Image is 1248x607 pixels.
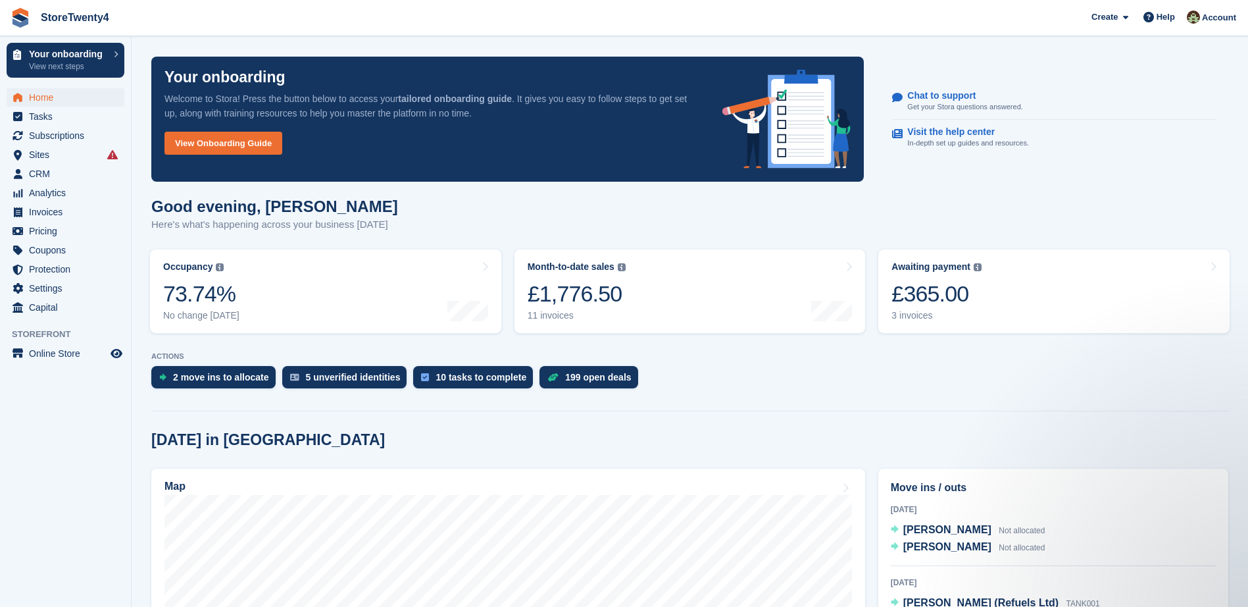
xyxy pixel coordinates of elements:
[29,184,108,202] span: Analytics
[528,261,614,273] div: Month-to-date sales
[1187,11,1200,24] img: Lee Hanlon
[164,70,286,85] p: Your onboarding
[150,250,501,333] a: Occupancy 73.74% No change [DATE]
[29,222,108,240] span: Pricing
[7,260,124,278] a: menu
[891,261,970,273] div: Awaiting payment
[891,504,1216,515] div: [DATE]
[907,90,1012,101] p: Chat to support
[151,217,398,232] p: Here's what's happening across your business [DATE]
[29,279,108,298] span: Settings
[12,328,131,341] span: Storefront
[29,241,108,259] span: Coupons
[29,298,108,317] span: Capital
[7,184,124,202] a: menu
[216,263,224,271] img: icon-info-grey-7440780725fd019a000dd9b08b2336e03edf1995a4989e88bcd33f0948082b44.svg
[514,250,866,333] a: Month-to-date sales £1,776.50 11 invoices
[7,298,124,317] a: menu
[11,8,30,28] img: stora-icon-8386f47178a22dfd0bd8f6a31ec36ba5ce8667c1dd55bd0f319d3a0aa187defe.svg
[892,84,1216,120] a: Chat to support Get your Stora questions answered.
[398,93,512,104] strong: tailored onboarding guide
[164,481,186,492] h2: Map
[903,541,991,552] span: [PERSON_NAME]
[528,280,626,307] div: £1,776.50
[7,88,124,107] a: menu
[7,126,124,145] a: menu
[7,241,124,259] a: menu
[891,522,1045,539] a: [PERSON_NAME] Not allocated
[151,198,398,215] h1: Good evening, [PERSON_NAME]
[159,373,166,381] img: move_ins_to_allocate_icon-fdf77a2bb77ea45bf5b3d319d69a93e2d87916cf1d5bf7949dd705db3b84f3ca.svg
[29,145,108,164] span: Sites
[892,120,1216,155] a: Visit the help center In-depth set up guides and resources.
[1202,11,1236,24] span: Account
[539,366,644,395] a: 199 open deals
[36,7,114,28] a: StoreTwenty4
[151,366,282,395] a: 2 move ins to allocate
[878,250,1230,333] a: Awaiting payment £365.00 3 invoices
[29,107,108,126] span: Tasks
[107,149,118,160] i: Smart entry sync failures have occurred
[164,132,282,155] a: View Onboarding Guide
[29,61,107,72] p: View next steps
[29,88,108,107] span: Home
[891,280,982,307] div: £365.00
[282,366,414,395] a: 5 unverified identities
[29,49,107,59] p: Your onboarding
[903,524,991,535] span: [PERSON_NAME]
[7,344,124,363] a: menu
[7,279,124,298] a: menu
[413,366,539,395] a: 10 tasks to complete
[907,126,1018,138] p: Visit the help center
[151,352,1228,361] p: ACTIONS
[1091,11,1118,24] span: Create
[173,372,269,383] div: 2 move ins to allocate
[618,263,626,271] img: icon-info-grey-7440780725fd019a000dd9b08b2336e03edf1995a4989e88bcd33f0948082b44.svg
[163,280,239,307] div: 73.74%
[306,372,401,383] div: 5 unverified identities
[907,101,1022,113] p: Get your Stora questions answered.
[891,310,982,321] div: 3 invoices
[7,43,124,78] a: Your onboarding View next steps
[528,310,626,321] div: 11 invoices
[891,480,1216,496] h2: Move ins / outs
[7,107,124,126] a: menu
[164,92,701,120] p: Welcome to Stora! Press the button below to access your . It gives you easy to follow steps to ge...
[29,203,108,221] span: Invoices
[436,372,526,383] div: 10 tasks to complete
[29,126,108,145] span: Subscriptions
[290,373,299,381] img: verify_identity-adf6edd0f0f0b5bbfe63781bf79b02c33cf7c696d77639b501bdc392416b5a36.svg
[29,165,108,183] span: CRM
[891,577,1216,589] div: [DATE]
[7,203,124,221] a: menu
[7,165,124,183] a: menu
[722,70,851,169] img: onboarding-info-6c161a55d2c0e0a8cae90662b2fe09162a5109e8cc188191df67fb4f79e88e88.svg
[421,373,429,381] img: task-75834270c22a3079a89374b754ae025e5fb1db73e45f91037f5363f120a921f8.svg
[1157,11,1175,24] span: Help
[7,222,124,240] a: menu
[907,138,1029,149] p: In-depth set up guides and resources.
[109,346,124,361] a: Preview store
[974,263,982,271] img: icon-info-grey-7440780725fd019a000dd9b08b2336e03edf1995a4989e88bcd33f0948082b44.svg
[891,539,1045,556] a: [PERSON_NAME] Not allocated
[151,431,385,449] h2: [DATE] in [GEOGRAPHIC_DATA]
[29,344,108,363] span: Online Store
[29,260,108,278] span: Protection
[7,145,124,164] a: menu
[565,372,631,383] div: 199 open deals
[163,310,239,321] div: No change [DATE]
[163,261,212,273] div: Occupancy
[547,373,559,382] img: deal-1b604bf984904fb50ccaf53a9ad4b4a5d6e5aea283cecdc64d6e3604feb123c2.svg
